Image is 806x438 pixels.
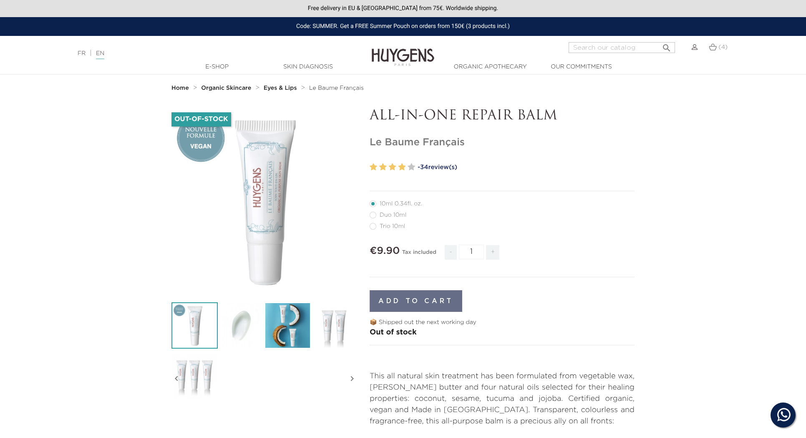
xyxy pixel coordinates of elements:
a: Home [171,85,191,91]
button: Add to cart [370,290,462,312]
label: 5 [408,161,415,173]
span: + [486,245,499,260]
p: This all natural skin treatment has been formulated from vegetable wax, [PERSON_NAME] butter and ... [370,371,635,427]
h1: Le Baume Français [370,137,635,149]
div: | [73,48,330,58]
i:  [347,358,357,400]
p: ALL-IN-ONE REPAIR BALM [370,108,635,124]
label: 2 [379,161,387,173]
a: Le Baume Français [309,85,364,91]
img: Huygens [372,35,434,67]
strong: Home [171,85,189,91]
span: €9.90 [370,246,400,256]
a: Organic Skincare [201,85,253,91]
a: (4) [709,44,728,51]
label: 3 [389,161,396,173]
a: Skin Diagnosis [266,63,350,71]
input: Quantity [459,245,484,259]
button:  [659,40,674,51]
input: Search [569,42,675,53]
label: 1 [370,161,377,173]
strong: Eyes & Lips [264,85,297,91]
strong: Organic Skincare [201,85,251,91]
span: Out of stock [370,329,417,336]
a: -34review(s) [418,161,635,174]
span: - [445,245,456,260]
label: 4 [398,161,406,173]
a: E-Shop [175,63,259,71]
label: Duo 10ml [370,212,416,218]
i:  [171,358,181,400]
a: EN [96,51,104,59]
span: 34 [420,164,428,170]
img: Le Baume Français [171,302,218,349]
a: Eyes & Lips [264,85,299,91]
span: (4) [719,44,728,50]
i:  [662,41,672,51]
label: Trio 10ml [370,223,415,230]
a: Our commitments [539,63,623,71]
div: Tax included [402,243,436,266]
li: Out-of-Stock [171,112,231,127]
a: FR [78,51,86,56]
label: 10ml 0.34fl. oz. [370,200,432,207]
a: Organic Apothecary [448,63,532,71]
p: 📦 Shipped out the next working day [370,318,635,327]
